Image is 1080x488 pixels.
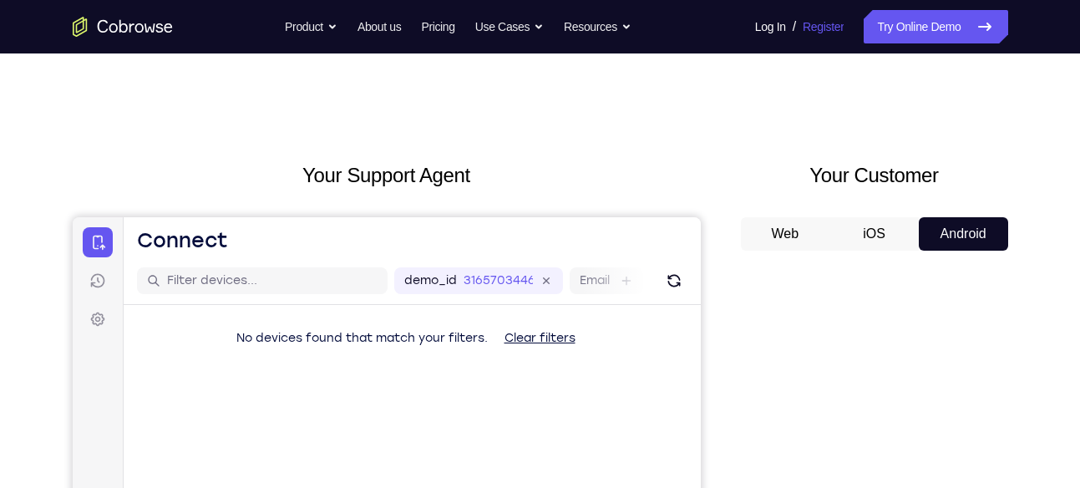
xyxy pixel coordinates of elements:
[421,10,454,43] a: Pricing
[64,10,155,37] h1: Connect
[332,55,384,72] label: demo_id
[588,50,615,77] button: Refresh
[10,87,40,117] a: Settings
[73,160,701,191] h2: Your Support Agent
[73,17,173,37] a: Go to the home page
[803,10,844,43] a: Register
[94,55,305,72] input: Filter devices...
[164,114,415,128] span: No devices found that match your filters.
[741,217,830,251] button: Web
[829,217,919,251] button: iOS
[285,10,337,43] button: Product
[755,10,786,43] a: Log In
[741,160,1008,191] h2: Your Customer
[564,10,631,43] button: Resources
[418,104,516,138] button: Clear filters
[793,17,796,37] span: /
[10,48,40,79] a: Sessions
[919,217,1008,251] button: Android
[357,10,401,43] a: About us
[507,55,537,72] label: Email
[10,10,40,40] a: Connect
[864,10,1007,43] a: Try Online Demo
[475,10,544,43] button: Use Cases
